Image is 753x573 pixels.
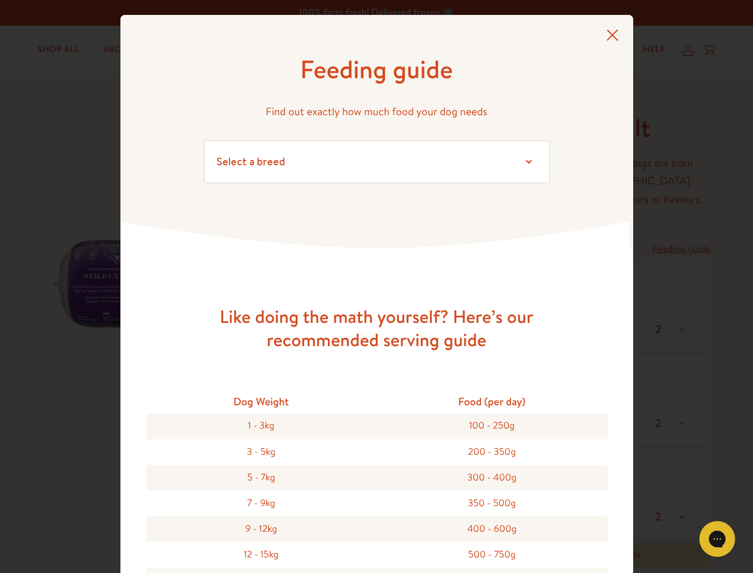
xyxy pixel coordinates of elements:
div: 500 - 750g [377,542,608,568]
div: 12 - 15kg [146,542,377,568]
div: 400 - 600g [377,516,608,542]
iframe: Gorgias live chat messenger [693,517,741,561]
div: 3 - 5kg [146,439,377,465]
p: Find out exactly how much food your dog needs [204,103,550,121]
div: 200 - 350g [377,439,608,465]
div: 100 - 250g [377,413,608,439]
h1: Feeding guide [204,53,550,86]
div: 300 - 400g [377,465,608,491]
div: Food (per day) [377,390,608,413]
div: 5 - 7kg [146,465,377,491]
div: 1 - 3kg [146,413,377,439]
div: 7 - 9kg [146,491,377,516]
h3: Like doing the math yourself? Here’s our recommended serving guide [186,305,568,352]
div: 350 - 500g [377,491,608,516]
div: 9 - 12kg [146,516,377,542]
div: Dog Weight [146,390,377,413]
